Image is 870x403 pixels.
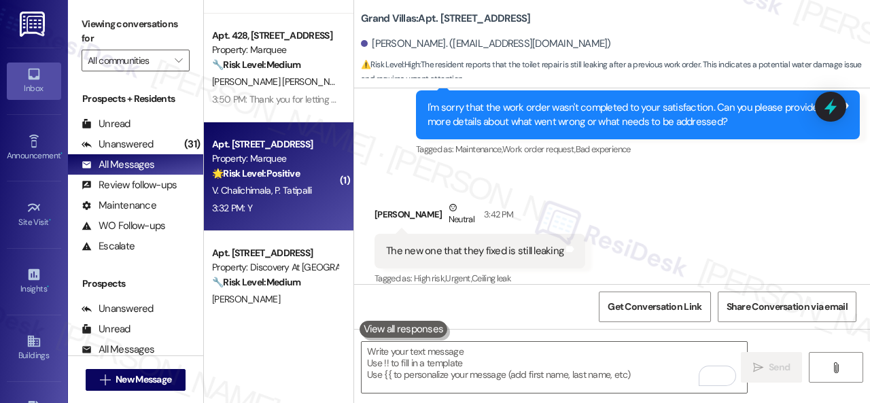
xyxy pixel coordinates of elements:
div: Tagged as: [375,268,585,288]
div: Apt. [STREET_ADDRESS] [212,137,338,152]
div: Prospects [68,277,203,291]
span: • [47,282,49,292]
a: Insights • [7,263,61,300]
div: Apt. [STREET_ADDRESS] [212,246,338,260]
span: Maintenance , [455,143,502,155]
span: Send [769,360,790,374]
div: Unanswered [82,137,154,152]
div: Prospects + Residents [68,92,203,106]
div: Review follow-ups [82,178,177,192]
i:  [831,362,841,373]
span: Bad experience [576,143,631,155]
div: Apt. 428, [STREET_ADDRESS] [212,29,338,43]
strong: ⚠️ Risk Level: High [361,59,419,70]
span: • [49,215,51,225]
span: V. Chalichimala [212,184,275,196]
div: Property: Marquee [212,152,338,166]
span: High risk , [414,273,446,284]
textarea: To enrich screen reader interactions, please activate Accessibility in Grammarly extension settings [362,342,747,393]
i:  [100,374,110,385]
button: New Message [86,369,186,391]
img: ResiDesk Logo [20,12,48,37]
span: Work order request , [502,143,576,155]
div: 3:42 PM [481,207,513,222]
span: • [60,149,63,158]
span: Get Conversation Link [608,300,701,314]
span: [PERSON_NAME] [212,293,280,305]
strong: 🌟 Risk Level: Positive [212,167,300,179]
div: All Messages [82,343,154,357]
div: Tagged as: [416,139,860,159]
b: Grand Villas: Apt. [STREET_ADDRESS] [361,12,531,26]
span: [PERSON_NAME] [PERSON_NAME] [212,75,350,88]
div: Property: Discovery At [GEOGRAPHIC_DATA] [212,260,338,275]
div: Property: Marquee [212,43,338,57]
span: Share Conversation via email [727,300,848,314]
a: Inbox [7,63,61,99]
div: All Messages [82,158,154,172]
button: Send [741,352,802,383]
button: Share Conversation via email [718,292,856,322]
div: [PERSON_NAME]. ([EMAIL_ADDRESS][DOMAIN_NAME]) [361,37,611,51]
a: Buildings [7,330,61,366]
div: I'm sorry that the work order wasn't completed to your satisfaction. Can you please provide more ... [428,101,838,130]
div: (31) [181,134,203,155]
button: Get Conversation Link [599,292,710,322]
div: [PERSON_NAME] [375,200,585,234]
input: All communities [88,50,168,71]
div: The new one that they fixed is still leaking [386,244,563,258]
div: Unanswered [82,302,154,316]
label: Viewing conversations for [82,14,190,50]
strong: 🔧 Risk Level: Medium [212,276,300,288]
div: Neutral [446,200,477,229]
strong: 🔧 Risk Level: Medium [212,58,300,71]
span: P. Tatipalli [275,184,312,196]
span: Ceiling leak [472,273,511,284]
span: Urgent , [445,273,471,284]
i:  [753,362,763,373]
a: Site Visit • [7,196,61,233]
span: : The resident reports that the toilet repair is still leaking after a previous work order. This ... [361,58,870,87]
div: Maintenance [82,198,156,213]
div: Unread [82,322,130,336]
span: New Message [116,372,171,387]
div: Escalate [82,239,135,253]
i:  [175,55,182,66]
div: 3:32 PM: Y [212,202,252,214]
div: Unread [82,117,130,131]
div: WO Follow-ups [82,219,165,233]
